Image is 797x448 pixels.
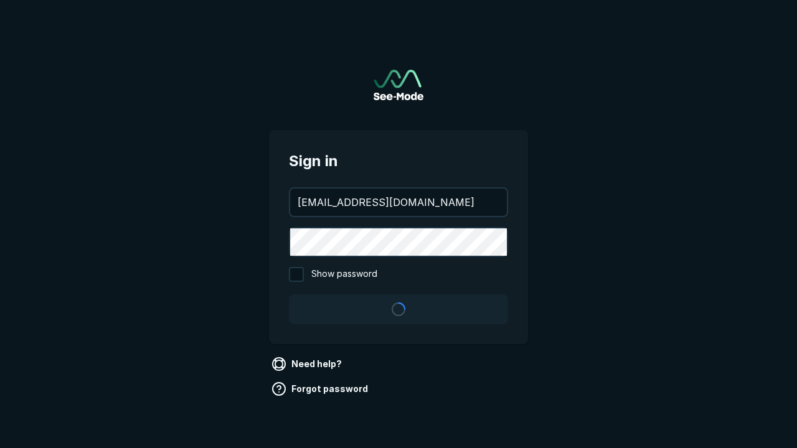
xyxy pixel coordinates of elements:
a: Need help? [269,354,347,374]
img: See-Mode Logo [374,70,423,100]
a: Forgot password [269,379,373,399]
a: Go to sign in [374,70,423,100]
span: Show password [311,267,377,282]
span: Sign in [289,150,508,172]
input: your@email.com [290,189,507,216]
